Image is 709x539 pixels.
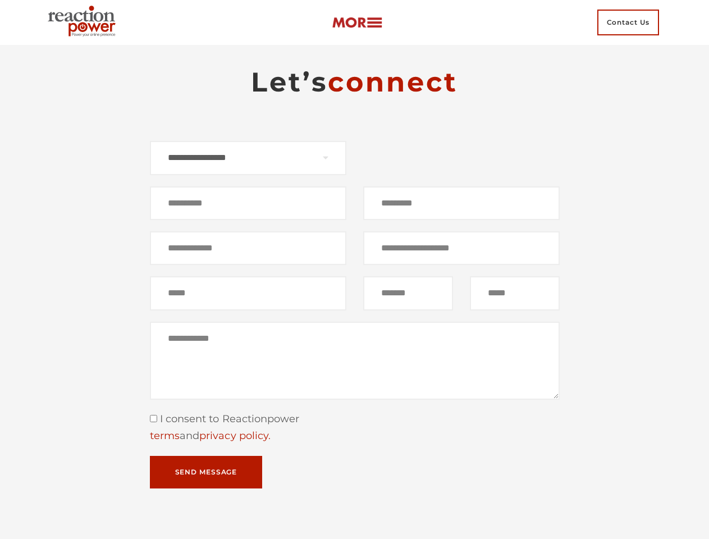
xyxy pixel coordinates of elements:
img: more-btn.png [332,16,382,29]
div: and [150,428,560,445]
a: privacy policy. [199,430,271,442]
button: Send Message [150,456,263,488]
form: Contact form [150,141,560,488]
span: connect [328,66,458,98]
span: I consent to Reactionpower [157,413,300,425]
img: Executive Branding | Personal Branding Agency [43,2,125,43]
span: Contact Us [597,10,659,35]
h2: Let’s [150,65,560,99]
a: terms [150,430,180,442]
span: Send Message [175,469,237,476]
